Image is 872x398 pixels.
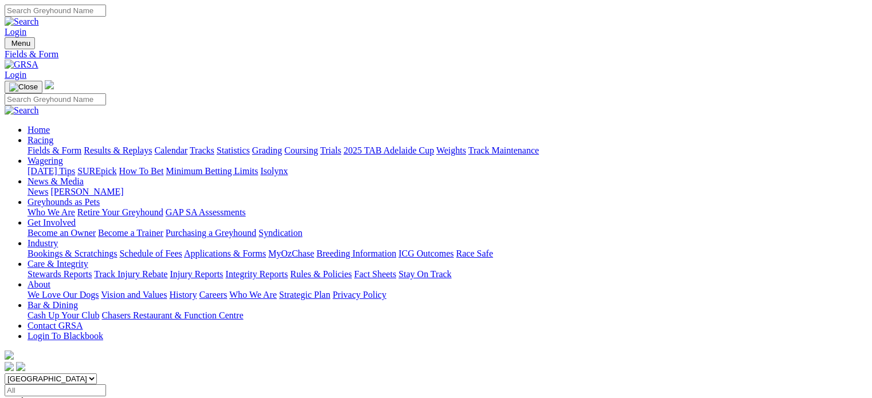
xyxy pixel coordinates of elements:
button: Toggle navigation [5,81,42,93]
a: Track Maintenance [468,145,539,155]
a: GAP SA Assessments [166,207,246,217]
img: Search [5,105,39,116]
a: Contact GRSA [28,321,83,330]
a: Minimum Betting Limits [166,166,258,176]
a: Coursing [284,145,318,155]
a: SUREpick [77,166,116,176]
div: Care & Integrity [28,269,867,279]
a: Rules & Policies [290,269,352,279]
a: Cash Up Your Club [28,310,99,320]
div: About [28,290,867,300]
a: Isolynx [260,166,288,176]
a: Who We Are [229,290,277,300]
span: Menu [11,39,30,48]
a: Tracks [190,145,214,155]
a: Results & Replays [84,145,152,155]
a: Home [28,125,50,135]
a: Syndication [259,228,302,238]
img: facebook.svg [5,362,14,371]
div: Bar & Dining [28,310,867,321]
a: [DATE] Tips [28,166,75,176]
a: Injury Reports [170,269,223,279]
img: logo-grsa-white.png [5,350,14,360]
a: Fields & Form [28,145,81,155]
a: Weights [436,145,466,155]
a: Who We Are [28,207,75,217]
a: Careers [199,290,227,300]
a: Login [5,70,26,80]
a: Statistics [217,145,250,155]
a: Industry [28,238,58,248]
a: We Love Our Dogs [28,290,99,300]
a: Chasers Restaurant & Function Centre [101,310,243,320]
button: Toggle navigation [5,37,35,49]
a: Calendar [154,145,187,155]
div: News & Media [28,187,867,197]
a: 2025 TAB Adelaide Cup [343,145,434,155]
a: Bar & Dining [28,300,78,310]
a: Racing [28,135,53,145]
div: Get Involved [28,228,867,238]
a: Greyhounds as Pets [28,197,100,207]
div: Greyhounds as Pets [28,207,867,218]
a: Purchasing a Greyhound [166,228,256,238]
a: Bookings & Scratchings [28,249,117,258]
input: Search [5,5,106,17]
a: Login [5,27,26,37]
a: History [169,290,197,300]
a: Wagering [28,156,63,165]
a: Vision and Values [101,290,167,300]
a: Login To Blackbook [28,331,103,341]
input: Select date [5,384,106,396]
a: News & Media [28,176,84,186]
a: Become an Owner [28,228,96,238]
img: Search [5,17,39,27]
div: Wagering [28,166,867,176]
a: Track Injury Rebate [94,269,167,279]
a: Strategic Plan [279,290,330,300]
a: [PERSON_NAME] [50,187,123,196]
a: MyOzChase [268,249,314,258]
input: Search [5,93,106,105]
a: How To Bet [119,166,164,176]
a: Applications & Forms [184,249,266,258]
a: Retire Your Greyhound [77,207,163,217]
a: Breeding Information [316,249,396,258]
a: Race Safe [456,249,492,258]
img: GRSA [5,60,38,70]
a: Trials [320,145,341,155]
a: Grading [252,145,282,155]
img: logo-grsa-white.png [45,80,54,89]
a: Stay On Track [398,269,451,279]
img: twitter.svg [16,362,25,371]
a: Stewards Reports [28,269,92,279]
a: Fact Sheets [354,269,396,279]
a: ICG Outcomes [398,249,453,258]
a: News [28,187,48,196]
a: Integrity Reports [225,269,288,279]
a: About [28,279,50,289]
a: Care & Integrity [28,259,88,269]
a: Become a Trainer [98,228,163,238]
a: Schedule of Fees [119,249,182,258]
a: Get Involved [28,218,76,227]
img: Close [9,82,38,92]
a: Privacy Policy [333,290,386,300]
div: Industry [28,249,867,259]
div: Racing [28,145,867,156]
a: Fields & Form [5,49,867,60]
